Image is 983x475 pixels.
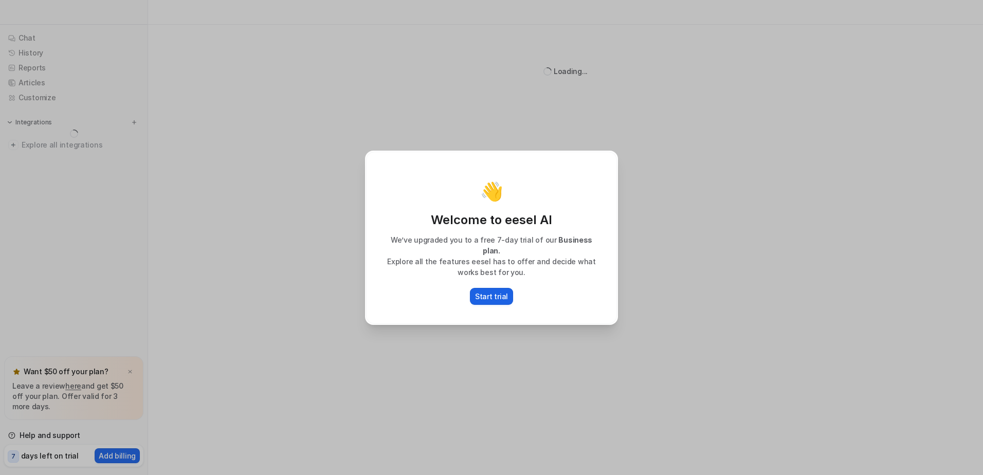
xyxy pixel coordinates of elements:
p: We’ve upgraded you to a free 7-day trial of our [377,234,606,256]
button: Start trial [470,288,513,305]
p: Welcome to eesel AI [377,212,606,228]
p: Explore all the features eesel has to offer and decide what works best for you. [377,256,606,278]
p: Start trial [475,291,508,302]
p: 👋 [480,181,503,202]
